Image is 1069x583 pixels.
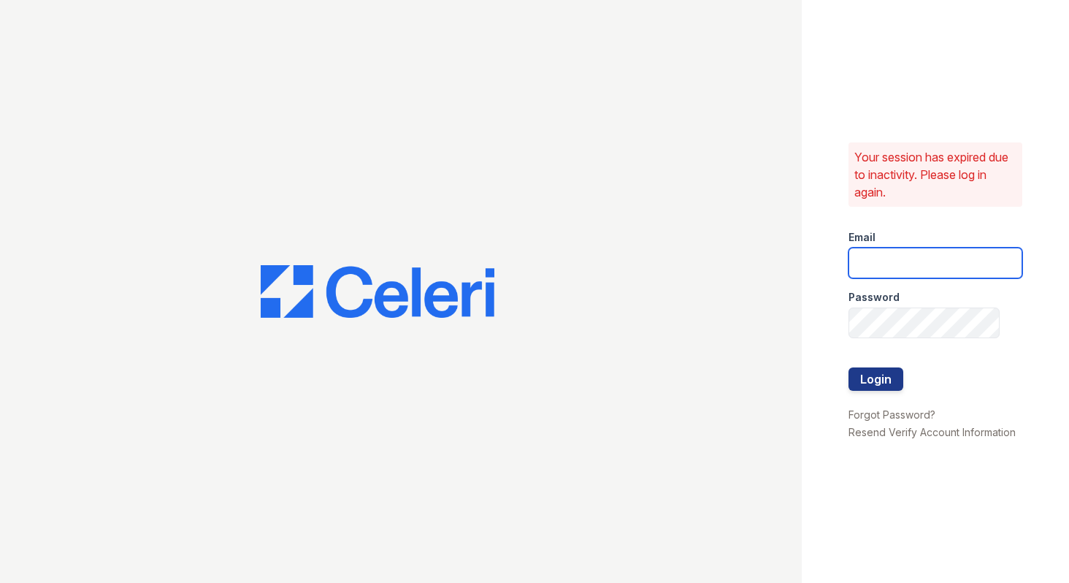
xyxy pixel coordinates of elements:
[848,230,875,245] label: Email
[848,367,903,391] button: Login
[261,265,494,318] img: CE_Logo_Blue-a8612792a0a2168367f1c8372b55b34899dd931a85d93a1a3d3e32e68fde9ad4.png
[848,290,900,305] label: Password
[854,148,1016,201] p: Your session has expired due to inactivity. Please log in again.
[848,426,1016,438] a: Resend Verify Account Information
[848,408,935,421] a: Forgot Password?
